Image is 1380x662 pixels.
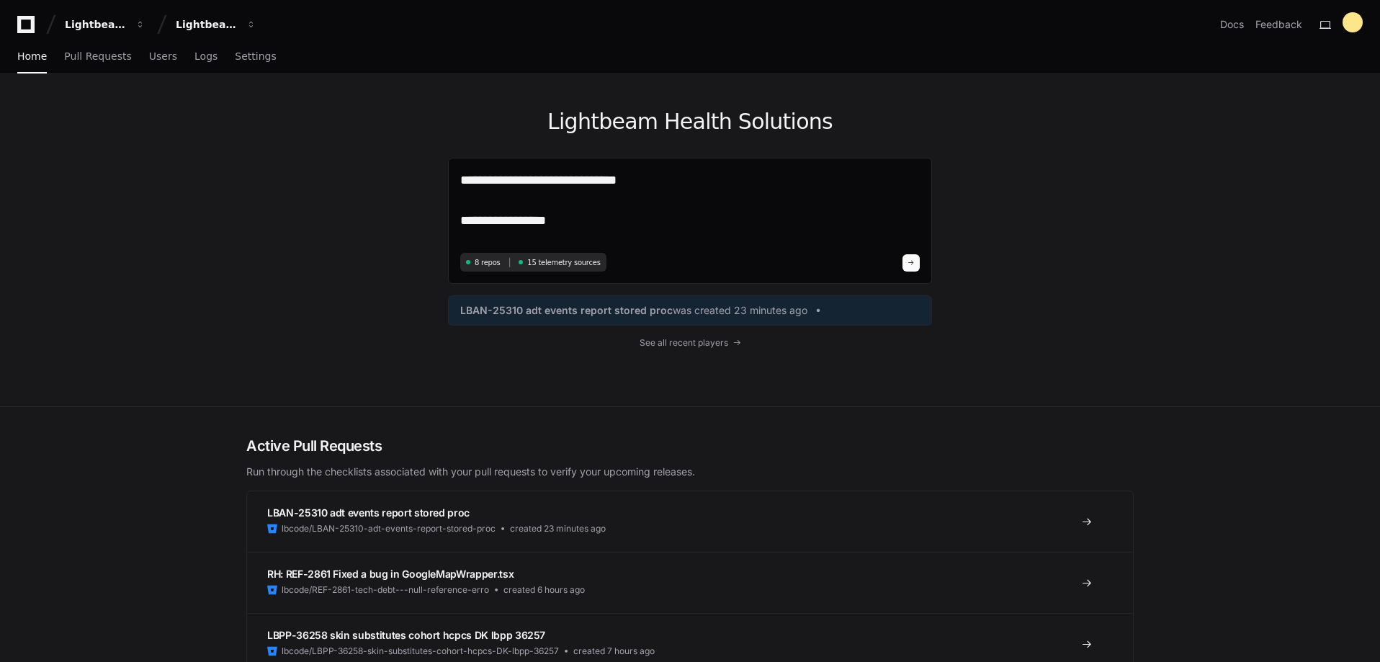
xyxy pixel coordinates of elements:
span: RH: REF-2861 Fixed a bug in GoogleMapWrapper.tsx [267,568,514,580]
div: Lightbeam Health Solutions [176,17,238,32]
h1: Lightbeam Health Solutions [448,109,932,135]
a: Users [149,40,177,73]
div: Lightbeam Health [65,17,127,32]
a: Home [17,40,47,73]
span: Home [17,52,47,61]
span: 15 telemetry sources [527,257,600,268]
h2: Active Pull Requests [246,436,1134,456]
a: Pull Requests [64,40,131,73]
span: LBPP-36258 skin substitutes cohort hcpcs DK lbpp 36257 [267,629,545,641]
a: Logs [194,40,218,73]
p: Run through the checklists associated with your pull requests to verify your upcoming releases. [246,465,1134,479]
span: Pull Requests [64,52,131,61]
span: 8 repos [475,257,501,268]
span: Logs [194,52,218,61]
span: LBAN-25310 adt events report stored proc [267,506,470,519]
button: Lightbeam Health Solutions [170,12,262,37]
a: See all recent players [448,337,932,349]
span: lbcode/LBAN-25310-adt-events-report-stored-proc [282,523,496,534]
button: Lightbeam Health [59,12,151,37]
span: was created 23 minutes ago [673,303,807,318]
span: lbcode/REF-2861-tech-debt---null-reference-erro [282,584,489,596]
a: Settings [235,40,276,73]
a: LBAN-25310 adt events report stored proclbcode/LBAN-25310-adt-events-report-stored-proccreated 23... [247,491,1133,552]
span: See all recent players [640,337,728,349]
span: created 6 hours ago [503,584,585,596]
span: Settings [235,52,276,61]
button: Feedback [1255,17,1302,32]
span: created 23 minutes ago [510,523,606,534]
span: LBAN-25310 adt events report stored proc [460,303,673,318]
a: RH: REF-2861 Fixed a bug in GoogleMapWrapper.tsxlbcode/REF-2861-tech-debt---null-reference-errocr... [247,552,1133,613]
span: lbcode/LBPP-36258-skin-substitutes-cohort-hcpcs-DK-lbpp-36257 [282,645,559,657]
span: created 7 hours ago [573,645,655,657]
a: LBAN-25310 adt events report stored procwas created 23 minutes ago [460,303,920,318]
span: Users [149,52,177,61]
a: Docs [1220,17,1244,32]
